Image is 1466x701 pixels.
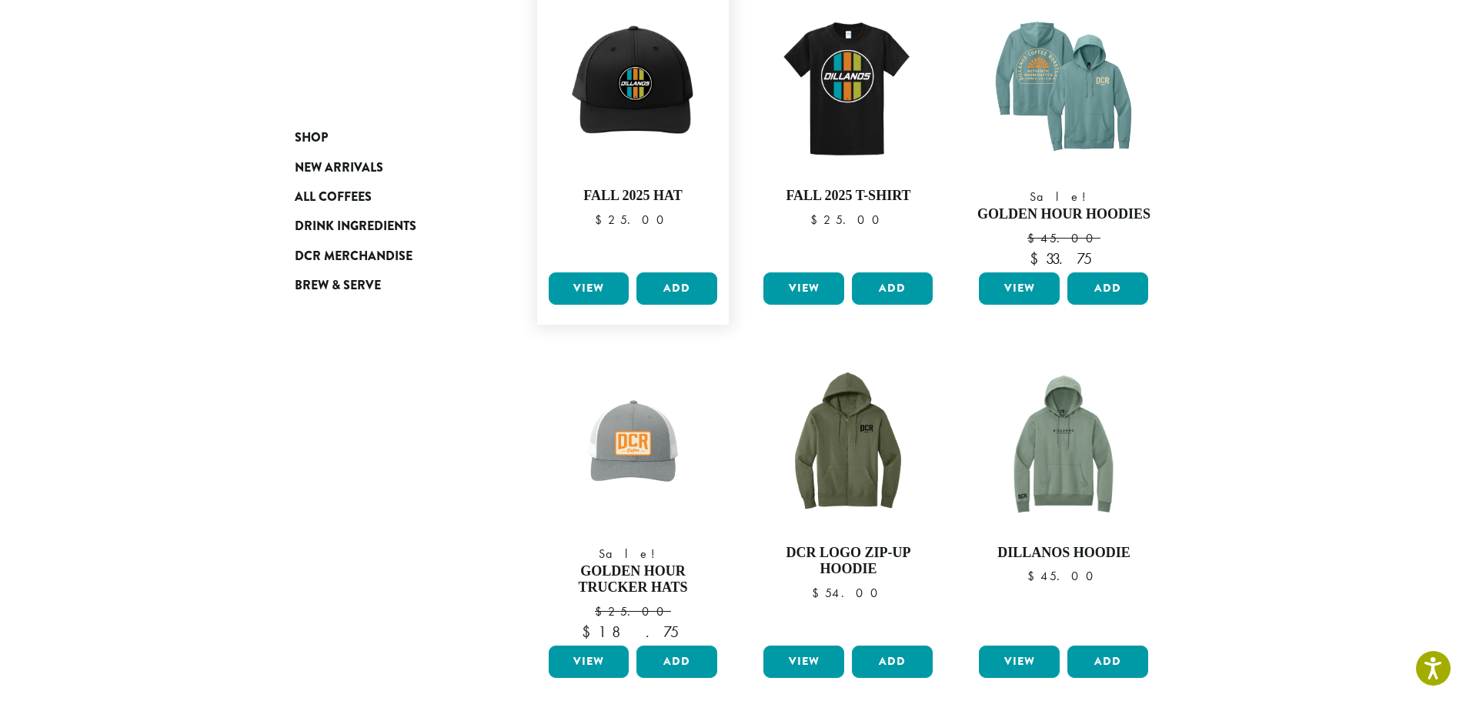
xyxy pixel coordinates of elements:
[582,622,598,642] span: $
[810,212,823,228] span: $
[979,646,1060,678] a: View
[636,272,717,305] button: Add
[1027,230,1040,246] span: $
[295,242,479,271] a: DCR Merchandise
[549,272,629,305] a: View
[763,646,844,678] a: View
[295,182,479,212] a: All Coffees
[763,272,844,305] a: View
[295,123,479,152] a: Shop
[760,356,937,639] a: DCR Logo Zip-Up Hoodie $54.00
[295,188,372,207] span: All Coffees
[760,356,937,532] img: DCR-Dillanos-Zip-Up-Hoodie-Military-Green.png
[295,129,328,148] span: Shop
[1067,646,1148,678] button: Add
[975,206,1152,223] h4: Golden Hour Hoodies
[975,356,1152,532] img: DCR-Dillanos-Hoodie-Laurel-Green.png
[544,356,721,532] img: DCR-SS-Golden-Hour-Trucker-Hat-Marigold-Patch-1200x1200-Web-e1744312436823.png
[1030,249,1097,269] bdi: 33.75
[852,646,933,678] button: Add
[582,622,684,642] bdi: 18.75
[545,563,722,596] h4: Golden Hour Trucker Hats
[1027,230,1100,246] bdi: 45.00
[1027,568,1040,584] span: $
[295,159,383,178] span: New Arrivals
[595,212,608,228] span: $
[975,356,1152,639] a: Dillanos Hoodie $45.00
[595,603,671,619] bdi: 25.00
[1027,568,1100,584] bdi: 45.00
[295,152,479,182] a: New Arrivals
[549,646,629,678] a: View
[295,276,381,295] span: Brew & Serve
[595,212,671,228] bdi: 25.00
[852,272,933,305] button: Add
[760,188,937,205] h4: Fall 2025 T-Shirt
[636,646,717,678] button: Add
[975,545,1152,562] h4: Dillanos Hoodie
[760,545,937,578] h4: DCR Logo Zip-Up Hoodie
[810,212,887,228] bdi: 25.00
[812,585,825,601] span: $
[1067,272,1148,305] button: Add
[975,188,1152,206] span: Sale!
[545,545,722,563] span: Sale!
[295,217,416,236] span: Drink Ingredients
[295,212,479,241] a: Drink Ingredients
[1030,249,1046,269] span: $
[295,271,479,300] a: Brew & Serve
[545,356,722,639] a: Sale! Golden Hour Trucker Hats $25.00
[545,188,722,205] h4: Fall 2025 Hat
[979,272,1060,305] a: View
[295,247,412,266] span: DCR Merchandise
[812,585,885,601] bdi: 54.00
[595,603,608,619] span: $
